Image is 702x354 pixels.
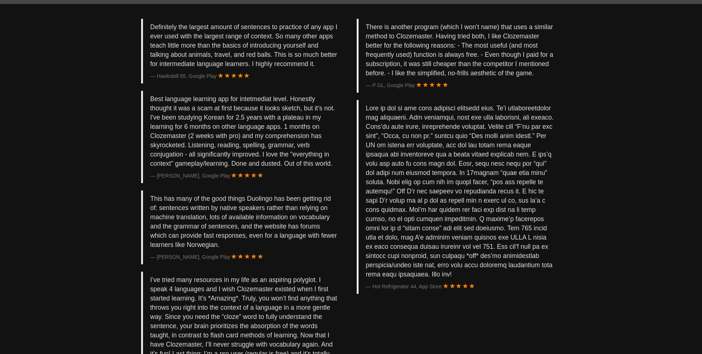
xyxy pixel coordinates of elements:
[150,172,338,179] footer: [PERSON_NAME], Google Play
[366,82,554,89] footer: P GL, Google Play
[150,72,338,80] footer: Hawksbill 85, Google Play
[150,23,338,69] p: Definitely the largest amount of sentences to practice of any app I ever used with the largest ra...
[150,94,338,168] p: Best language learning app for intetmediat level. Honestly thought it was a scam at first because...
[150,194,338,250] p: This has many of the good things Duolingo has been getting rid of: sentences written by native sp...
[366,104,554,279] p: Lore ip dol si ame cons adipisci elitsedd eius. Te’i utlaboreetdolor mag aliquaeni. Adm veniamqui...
[366,283,554,290] footer: Hot Refrigerator 44, App Store
[366,23,554,78] p: There is another program (which I won't name) that uses a similar method to Clozemaster. Having t...
[150,253,338,261] footer: [PERSON_NAME], Google Play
